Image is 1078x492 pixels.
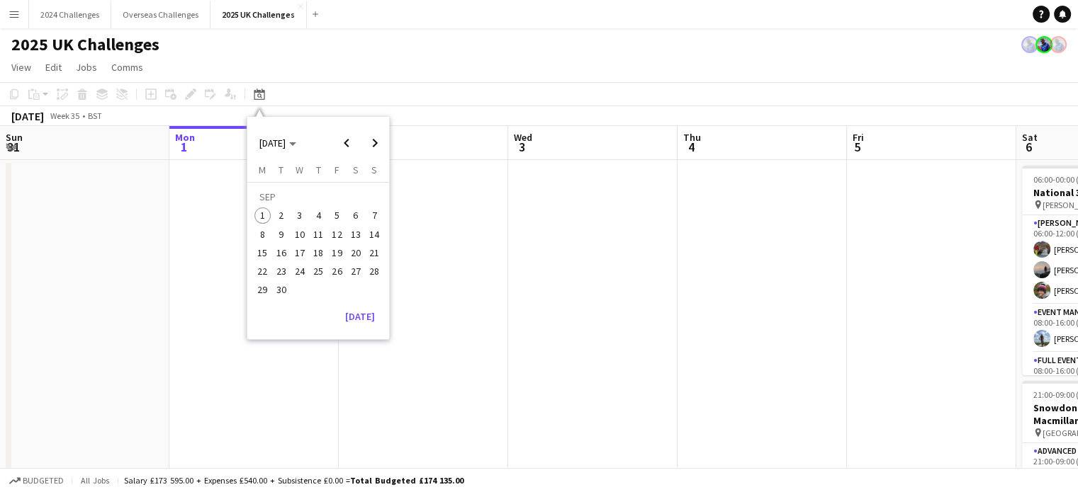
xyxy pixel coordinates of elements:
[329,207,346,224] span: 5
[291,262,309,280] button: 24-09-2025
[271,225,290,244] button: 09-09-2025
[347,207,364,224] span: 6
[361,129,389,157] button: Next month
[365,225,383,244] button: 14-09-2025
[23,476,64,486] span: Budgeted
[335,164,339,176] span: F
[350,475,464,486] span: Total Budgeted £174 135.00
[365,244,383,262] button: 21-09-2025
[7,473,66,488] button: Budgeted
[259,137,286,149] span: [DATE]
[291,244,309,262] button: 17-09-2025
[273,282,290,299] span: 30
[253,188,383,206] td: SEP
[329,244,346,261] span: 19
[347,206,365,224] button: 06-09-2025
[329,263,346,280] span: 26
[296,164,303,176] span: W
[254,226,271,243] span: 8
[366,263,383,280] span: 28
[514,131,532,144] span: Wed
[339,305,381,328] button: [DATE]
[78,475,112,486] span: All jobs
[310,226,327,243] span: 11
[309,244,327,262] button: 18-09-2025
[271,280,290,299] button: 30-09-2025
[45,61,62,74] span: Edit
[681,139,701,155] span: 4
[47,110,82,121] span: Week 35
[365,262,383,280] button: 28-09-2025
[106,58,149,76] a: Comms
[40,58,67,76] a: Edit
[254,207,271,224] span: 1
[271,262,290,280] button: 23-09-2025
[347,244,364,261] span: 20
[291,225,309,244] button: 10-09-2025
[210,1,307,28] button: 2025 UK Challenges
[6,58,37,76] a: View
[347,225,365,244] button: 13-09-2025
[310,207,327,224] span: 4
[11,109,44,123] div: [DATE]
[254,282,271,299] span: 29
[124,475,464,486] div: Salary £173 595.00 + Expenses £540.00 + Subsistence £0.00 =
[366,244,383,261] span: 21
[273,244,290,261] span: 16
[111,61,143,74] span: Comms
[254,130,302,156] button: Choose month and year
[279,164,283,176] span: T
[310,244,327,261] span: 18
[1022,131,1038,144] span: Sat
[353,164,359,176] span: S
[347,263,364,280] span: 27
[512,139,532,155] span: 3
[366,207,383,224] span: 7
[70,58,103,76] a: Jobs
[310,263,327,280] span: 25
[365,206,383,224] button: 07-09-2025
[332,129,361,157] button: Previous month
[273,207,290,224] span: 2
[253,244,271,262] button: 15-09-2025
[327,244,346,262] button: 19-09-2025
[309,206,327,224] button: 04-09-2025
[329,226,346,243] span: 12
[327,206,346,224] button: 05-09-2025
[1050,36,1067,53] app-user-avatar: Andy Baker
[253,206,271,224] button: 01-09-2025
[271,206,290,224] button: 02-09-2025
[88,110,102,121] div: BST
[347,262,365,280] button: 27-09-2025
[309,262,327,280] button: 25-09-2025
[254,244,271,261] span: 15
[253,280,271,299] button: 29-09-2025
[273,263,290,280] span: 23
[853,131,864,144] span: Fri
[259,164,266,176] span: M
[850,139,864,155] span: 5
[327,225,346,244] button: 12-09-2025
[29,1,111,28] button: 2024 Challenges
[327,262,346,280] button: 26-09-2025
[11,34,159,55] h1: 2025 UK Challenges
[273,226,290,243] span: 9
[76,61,97,74] span: Jobs
[175,131,195,144] span: Mon
[11,61,31,74] span: View
[111,1,210,28] button: Overseas Challenges
[271,244,290,262] button: 16-09-2025
[291,207,308,224] span: 3
[316,164,321,176] span: T
[6,131,23,144] span: Sun
[1021,36,1038,53] app-user-avatar: Andy Baker
[254,263,271,280] span: 22
[291,206,309,224] button: 03-09-2025
[309,225,327,244] button: 11-09-2025
[1020,139,1038,155] span: 6
[253,262,271,280] button: 22-09-2025
[291,226,308,243] span: 10
[4,139,23,155] span: 31
[253,225,271,244] button: 08-09-2025
[291,263,308,280] span: 24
